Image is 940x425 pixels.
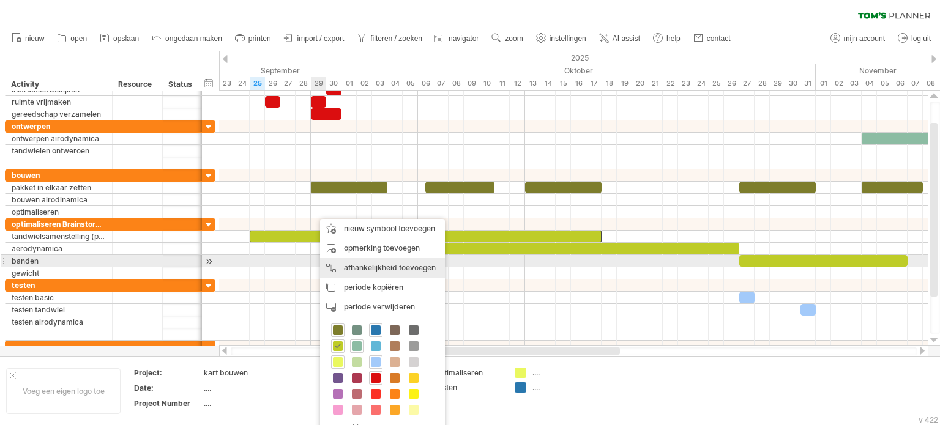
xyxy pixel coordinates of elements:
[12,316,106,328] div: testen airodynamica
[134,398,201,408] div: Project Number
[149,31,226,46] a: ongedaan maken
[739,77,755,90] div: maandag, 27 Oktober 2025
[650,31,684,46] a: help
[923,77,938,90] div: zaterdag, 8 November 2025
[12,243,106,254] div: aerodynamica
[134,383,201,393] div: Date:
[436,397,502,407] div: ....
[12,120,106,132] div: ontwerpen
[895,31,934,46] a: log uit
[12,267,106,279] div: gewicht
[12,304,106,316] div: testen tandwiel
[510,77,525,90] div: zondag, 12 Oktober 2025
[663,77,678,90] div: woensdag, 22 Oktober 2025
[532,382,599,393] div: ....
[250,77,265,90] div: donderdag, 25 September 2025
[344,302,415,311] span: periode verwijderen
[320,238,445,258] div: opmerking toevoegen
[118,78,155,91] div: Resource
[432,31,482,46] a: navigator
[12,96,106,108] div: ruimte vrijmaken
[800,77,816,90] div: vrijdag, 31 Oktober 2025
[234,77,250,90] div: woensdag, 24 September 2025
[12,255,106,267] div: banden
[204,398,307,408] div: ....
[12,145,106,157] div: tandwielen ontweroen
[533,31,590,46] a: instellingen
[232,31,275,46] a: printen
[505,34,523,43] span: zoom
[449,77,464,90] div: woensdag, 8 Oktober 2025
[168,78,195,91] div: Status
[540,77,556,90] div: dinsdag, 14 Oktober 2025
[571,77,586,90] div: donderdag, 16 Oktober 2025
[70,34,87,43] span: open
[320,258,445,278] div: afhankelijkheid toevoegen
[9,31,48,46] a: nieuw
[12,231,106,242] div: tandwielsamenstelling (pws)
[12,218,106,230] div: optimaliseren Brainstormen
[12,169,106,181] div: bouwen
[724,77,739,90] div: zondag, 26 Oktober 2025
[911,34,931,43] span: log uit
[387,77,403,90] div: zaterdag, 4 Oktober 2025
[436,382,502,393] div: testen
[488,31,526,46] a: zoom
[613,34,640,43] span: AI assist
[596,31,644,46] a: AI assist
[11,78,105,91] div: Activity
[755,77,770,90] div: dinsdag, 28 Oktober 2025
[816,77,831,90] div: zaterdag, 1 November 2025
[403,77,418,90] div: zondag, 5 Oktober 2025
[831,77,846,90] div: zondag, 2 November 2025
[341,64,816,77] div: Oktober 2025
[709,77,724,90] div: zaterdag, 25 Oktober 2025
[770,77,785,90] div: woensdag, 29 Oktober 2025
[357,77,372,90] div: donderdag, 2 Oktober 2025
[666,34,681,43] span: help
[919,415,938,424] div: v 422
[449,34,479,43] span: navigator
[418,77,433,90] div: maandag, 6 Oktober 2025
[12,133,106,144] div: ontwerpen airodynamica
[297,34,345,43] span: import / export
[320,219,445,238] div: nieuw symbool toevoegen
[204,368,307,378] div: kart bouwen
[647,77,663,90] div: dinsdag, 21 Oktober 2025
[344,283,403,292] span: periode kopiëren
[862,77,877,90] div: dinsdag, 4 November 2025
[113,34,139,43] span: opslaan
[707,34,731,43] span: contact
[248,34,271,43] span: printen
[265,77,280,90] div: vrijdag, 26 September 2025
[892,77,908,90] div: donderdag, 6 November 2025
[372,77,387,90] div: vrijdag, 3 Oktober 2025
[12,292,106,303] div: testen basic
[296,77,311,90] div: zondag, 28 September 2025
[12,182,106,193] div: pakket in elkaar zetten
[165,34,222,43] span: ongedaan maken
[494,77,510,90] div: zaterdag, 11 Oktober 2025
[844,34,885,43] span: mijn account
[311,77,326,90] div: maandag, 29 September 2025
[908,77,923,90] div: vrijdag, 7 November 2025
[354,31,426,46] a: filteren / zoeken
[693,77,709,90] div: vrijdag, 24 Oktober 2025
[479,77,494,90] div: vrijdag, 10 Oktober 2025
[525,77,540,90] div: maandag, 13 Oktober 2025
[846,77,862,90] div: maandag, 3 November 2025
[550,34,586,43] span: instellingen
[326,77,341,90] div: dinsdag, 30 September 2025
[281,31,348,46] a: import / export
[617,77,632,90] div: zondag, 19 Oktober 2025
[632,77,647,90] div: maandag, 20 Oktober 2025
[827,31,889,46] a: mijn account
[877,77,892,90] div: woensdag, 5 November 2025
[532,368,599,378] div: ....
[12,279,106,291] div: testen
[219,77,234,90] div: dinsdag, 23 September 2025
[97,31,143,46] a: opslaan
[690,31,734,46] a: contact
[12,206,106,218] div: optimaliseren
[433,77,449,90] div: dinsdag, 7 Oktober 2025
